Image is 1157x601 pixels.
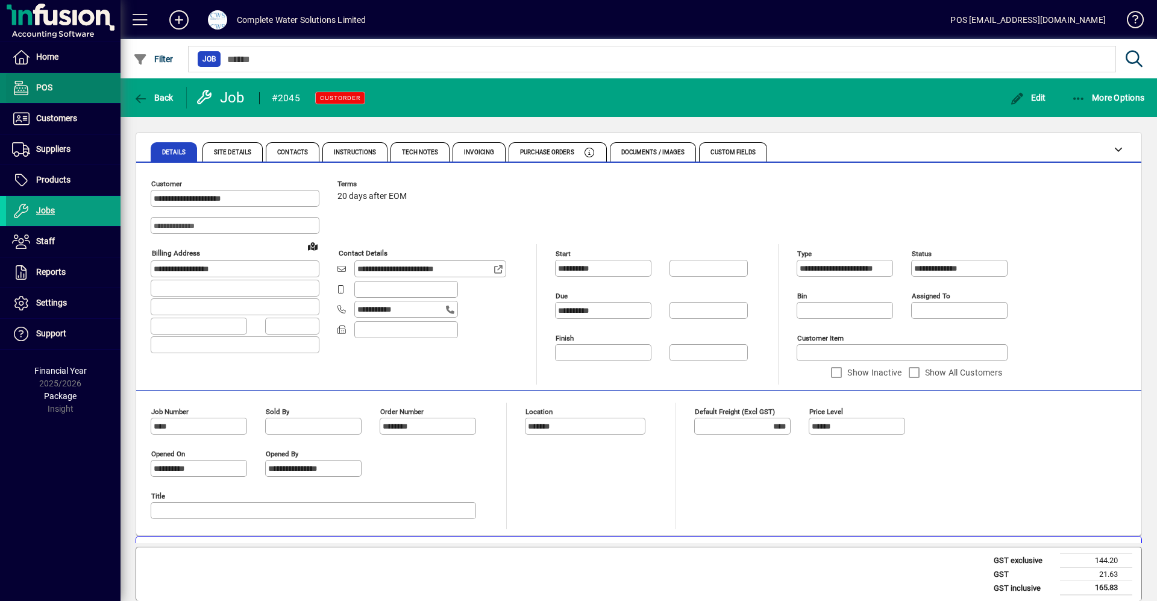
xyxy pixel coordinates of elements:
[797,334,844,342] mat-label: Customer Item
[151,492,165,500] mat-label: Title
[621,149,685,156] span: Documents / Images
[202,53,216,65] span: Job
[266,407,289,416] mat-label: Sold by
[912,250,932,258] mat-label: Status
[272,89,300,108] div: #2045
[237,10,366,30] div: Complete Water Solutions Limited
[121,87,187,109] app-page-header-button: Back
[151,180,182,188] mat-label: Customer
[130,48,177,70] button: Filter
[402,149,438,156] span: Tech Notes
[303,236,322,256] a: View on map
[44,391,77,401] span: Package
[797,250,812,258] mat-label: Type
[337,180,410,188] span: Terms
[160,9,198,31] button: Add
[36,236,55,246] span: Staff
[36,175,71,184] span: Products
[797,292,807,300] mat-label: Bin
[1071,93,1145,102] span: More Options
[380,407,424,416] mat-label: Order number
[36,52,58,61] span: Home
[133,54,174,64] span: Filter
[912,292,950,300] mat-label: Assigned to
[162,149,186,156] span: Details
[36,206,55,215] span: Jobs
[988,581,1060,596] td: GST inclusive
[337,192,407,201] span: 20 days after EOM
[556,250,571,258] mat-label: Start
[695,407,775,416] mat-label: Default Freight (excl GST)
[334,149,376,156] span: Instructions
[6,42,121,72] a: Home
[36,144,71,154] span: Suppliers
[710,149,755,156] span: Custom Fields
[198,9,237,31] button: Profile
[36,83,52,92] span: POS
[6,134,121,165] a: Suppliers
[36,113,77,123] span: Customers
[277,149,308,156] span: Contacts
[36,267,66,277] span: Reports
[464,149,494,156] span: Invoicing
[520,149,574,156] span: Purchase Orders
[130,87,177,109] button: Back
[1060,554,1132,568] td: 144.20
[214,149,251,156] span: Site Details
[525,407,553,416] mat-label: Location
[556,334,574,342] mat-label: Finish
[1118,2,1142,42] a: Knowledge Base
[988,554,1060,568] td: GST exclusive
[1068,87,1148,109] button: More Options
[556,292,568,300] mat-label: Due
[133,93,174,102] span: Back
[1060,581,1132,596] td: 165.83
[6,319,121,349] a: Support
[196,88,247,107] div: Job
[988,567,1060,581] td: GST
[1007,87,1049,109] button: Edit
[266,450,298,458] mat-label: Opened by
[320,94,360,102] span: CUSTORDER
[34,366,87,376] span: Financial Year
[1060,567,1132,581] td: 21.63
[6,288,121,318] a: Settings
[6,73,121,103] a: POS
[950,10,1106,30] div: POS [EMAIL_ADDRESS][DOMAIN_NAME]
[6,227,121,257] a: Staff
[151,407,189,416] mat-label: Job number
[6,165,121,195] a: Products
[36,298,67,307] span: Settings
[1010,93,1046,102] span: Edit
[6,257,121,288] a: Reports
[151,450,185,458] mat-label: Opened On
[809,407,843,416] mat-label: Price Level
[36,329,66,338] span: Support
[6,104,121,134] a: Customers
